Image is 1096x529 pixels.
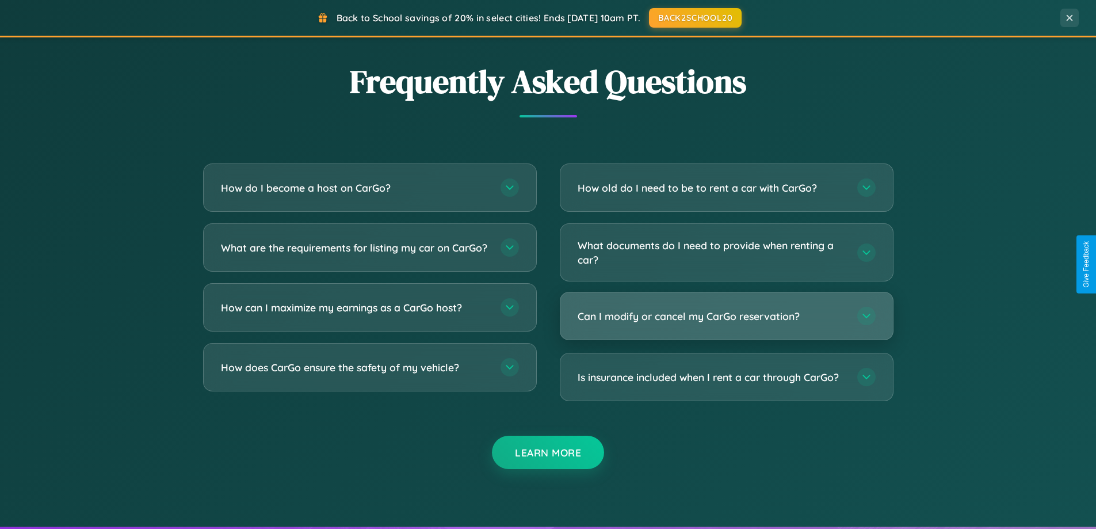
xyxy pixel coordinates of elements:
button: BACK2SCHOOL20 [649,8,742,28]
h3: How old do I need to be to rent a car with CarGo? [578,181,846,195]
div: Give Feedback [1082,241,1090,288]
h3: Is insurance included when I rent a car through CarGo? [578,370,846,385]
h3: What are the requirements for listing my car on CarGo? [221,241,489,255]
h3: How can I maximize my earnings as a CarGo host? [221,300,489,315]
h3: How do I become a host on CarGo? [221,181,489,195]
h2: Frequently Asked Questions [203,59,893,104]
h3: How does CarGo ensure the safety of my vehicle? [221,360,489,375]
span: Back to School savings of 20% in select cities! Ends [DATE] 10am PT. [337,12,640,24]
button: Learn More [492,436,604,469]
h3: Can I modify or cancel my CarGo reservation? [578,309,846,324]
h3: What documents do I need to provide when renting a car? [578,238,846,267]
